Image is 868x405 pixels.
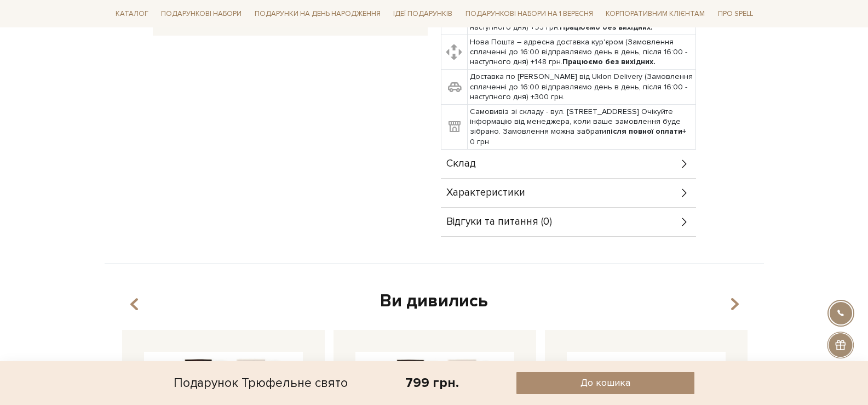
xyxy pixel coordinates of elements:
[467,70,695,105] td: Доставка по [PERSON_NAME] від Uklon Delivery (Замовлення сплаченні до 16:00 відправляємо день в д...
[405,374,459,391] div: 799 грн.
[601,4,709,23] a: Корпоративним клієнтам
[516,372,694,394] button: До кошика
[467,35,695,70] td: Нова Пошта – адресна доставка кур'єром (Замовлення сплаченні до 16:00 відправляємо день в день, п...
[467,105,695,150] td: Самовивіз зі складу - вул. [STREET_ADDRESS] Очікуйте інформацію від менеджера, коли ваше замовлен...
[157,5,246,22] a: Подарункові набори
[461,4,597,23] a: Подарункові набори на 1 Вересня
[446,188,525,198] span: Характеристики
[606,127,682,136] b: після повної оплати
[580,377,630,389] span: До кошика
[560,22,653,32] b: Працюємо без вихідних.
[562,57,656,66] b: Працюємо без вихідних.
[250,5,385,22] a: Подарунки на День народження
[174,372,348,394] div: Подарунок Трюфельне свято
[111,5,153,22] a: Каталог
[118,290,751,313] div: Ви дивились
[714,5,757,22] a: Про Spell
[446,159,476,169] span: Склад
[389,5,457,22] a: Ідеї подарунків
[446,217,552,227] span: Відгуки та питання (0)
